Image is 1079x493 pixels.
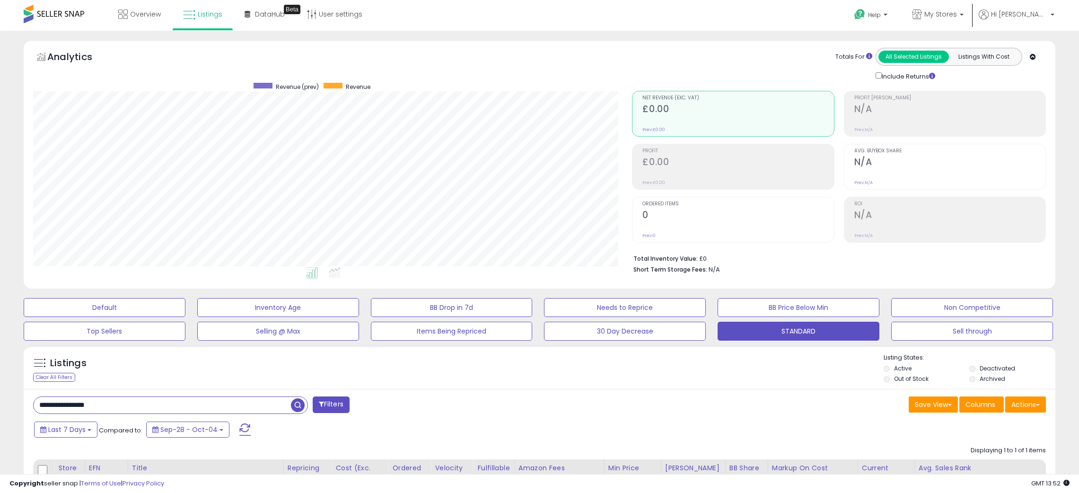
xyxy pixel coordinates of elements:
label: Archived [980,375,1005,383]
div: Ordered Items [392,463,427,483]
div: Cost (Exc. VAT) [335,463,384,483]
span: Revenue (prev) [276,83,319,91]
small: Prev: N/A [854,180,873,185]
button: BB Drop in 7d [371,298,533,317]
span: N/A [709,265,720,274]
div: seller snap | | [9,479,164,488]
button: BB Price Below Min [718,298,879,317]
button: Filters [313,396,350,413]
h5: Listings [50,357,87,370]
span: ROI [854,202,1045,207]
div: Include Returns [868,70,947,81]
small: Prev: £0.00 [642,180,665,185]
button: All Selected Listings [878,51,949,63]
h2: N/A [854,210,1045,222]
a: Help [847,1,897,31]
b: Total Inventory Value: [633,255,698,263]
div: Repricing [288,463,328,473]
div: Markup on Cost [772,463,854,473]
button: Actions [1005,396,1046,413]
b: Short Term Storage Fees: [633,265,707,273]
div: Min Price [608,463,657,473]
span: Ordered Items [642,202,833,207]
button: Inventory Age [197,298,359,317]
label: Out of Stock [894,375,929,383]
div: Current Buybox Price [862,463,911,483]
span: Hi [PERSON_NAME] [991,9,1048,19]
span: Columns [965,400,995,409]
button: Columns [959,396,1004,413]
label: Deactivated [980,364,1015,372]
span: Sep-28 - Oct-04 [160,425,218,434]
a: Terms of Use [81,479,121,488]
div: Velocity [435,463,469,473]
span: Revenue [346,83,370,91]
button: Non Competitive [891,298,1053,317]
li: £0 [633,252,1039,264]
div: EFN [89,463,124,473]
h2: N/A [854,104,1045,116]
div: Clear All Filters [33,373,75,382]
strong: Copyright [9,479,44,488]
button: Save View [909,396,958,413]
button: 30 Day Decrease [544,322,706,341]
button: Listings With Cost [948,51,1019,63]
i: Get Help [854,9,866,20]
button: Selling @ Max [197,322,359,341]
div: BB Share 24h. [729,463,764,483]
a: Privacy Policy [123,479,164,488]
div: Tooltip anchor [284,5,300,14]
h5: Analytics [47,50,111,66]
small: Prev: N/A [854,233,873,238]
span: 2025-10-12 13:52 GMT [1031,479,1070,488]
span: Avg. Buybox Share [854,149,1045,154]
h2: N/A [854,157,1045,169]
div: Avg. Sales Rank [919,463,1059,473]
p: Listing States: [884,353,1055,362]
span: My Stores [924,9,957,19]
button: STANDARD [718,322,879,341]
button: Default [24,298,185,317]
small: Prev: N/A [854,127,873,132]
small: Prev: 0 [642,233,656,238]
h2: £0.00 [642,157,833,169]
button: Items Being Repriced [371,322,533,341]
span: Overview [130,9,161,19]
div: Totals For [835,53,872,62]
span: Help [868,11,881,19]
span: DataHub [255,9,285,19]
span: Profit [PERSON_NAME] [854,96,1045,101]
small: Amazon Fees. [518,473,524,482]
span: Profit [642,149,833,154]
button: Needs to Reprice [544,298,706,317]
div: [PERSON_NAME] [665,463,721,473]
button: Sep-28 - Oct-04 [146,422,229,438]
div: Amazon Fees [518,463,600,473]
div: Fulfillable Quantity [477,463,510,483]
div: Store Name [58,463,81,483]
div: Displaying 1 to 1 of 1 items [971,446,1046,455]
small: Prev: £0.00 [642,127,665,132]
button: Last 7 Days [34,422,97,438]
h2: 0 [642,210,833,222]
a: Hi [PERSON_NAME] [979,9,1054,31]
label: Active [894,364,912,372]
button: Top Sellers [24,322,185,341]
span: Listings [198,9,222,19]
span: Net Revenue (Exc. VAT) [642,96,833,101]
span: Compared to: [99,426,142,435]
div: Title [132,463,280,473]
button: Sell through [891,322,1053,341]
h2: £0.00 [642,104,833,116]
span: Last 7 Days [48,425,86,434]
